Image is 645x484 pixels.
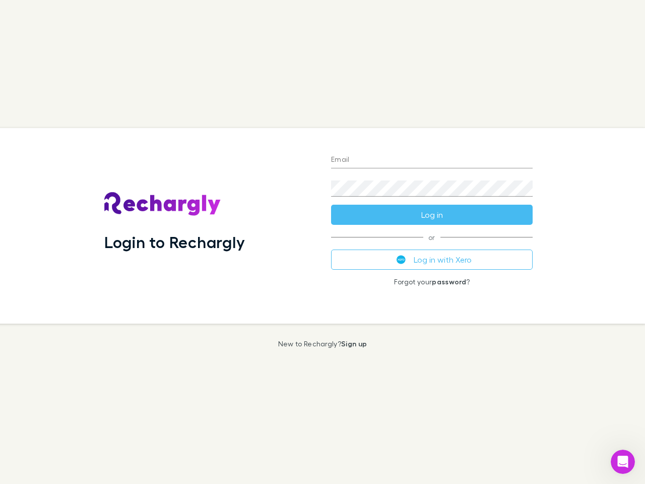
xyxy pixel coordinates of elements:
button: Log in [331,205,533,225]
a: password [432,277,466,286]
p: Forgot your ? [331,278,533,286]
p: New to Rechargly? [278,340,367,348]
iframe: Intercom live chat [611,450,635,474]
img: Xero's logo [397,255,406,264]
img: Rechargly's Logo [104,192,221,216]
h1: Login to Rechargly [104,232,245,252]
a: Sign up [341,339,367,348]
button: Log in with Xero [331,250,533,270]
